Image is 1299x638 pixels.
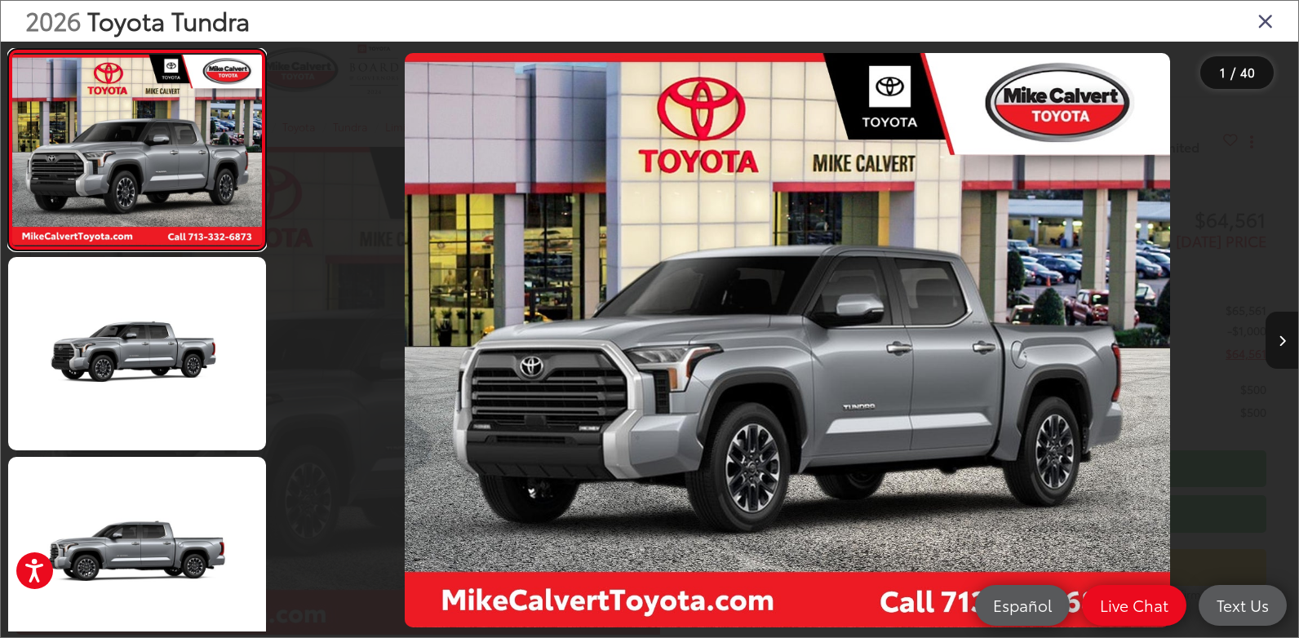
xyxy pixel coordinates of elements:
[1208,595,1277,615] span: Text Us
[1257,10,1274,31] i: Close gallery
[1199,585,1287,626] a: Text Us
[277,53,1298,627] div: 2026 Toyota Tundra Limited 0
[975,585,1070,626] a: Español
[1229,67,1237,78] span: /
[1240,63,1255,81] span: 40
[405,53,1170,627] img: 2026 Toyota Tundra Limited
[985,595,1060,615] span: Español
[1266,312,1298,369] button: Next image
[1082,585,1186,626] a: Live Chat
[6,255,268,453] img: 2026 Toyota Tundra Limited
[1092,595,1177,615] span: Live Chat
[25,2,81,38] span: 2026
[1220,63,1226,81] span: 1
[10,54,264,245] img: 2026 Toyota Tundra Limited
[87,2,250,38] span: Toyota Tundra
